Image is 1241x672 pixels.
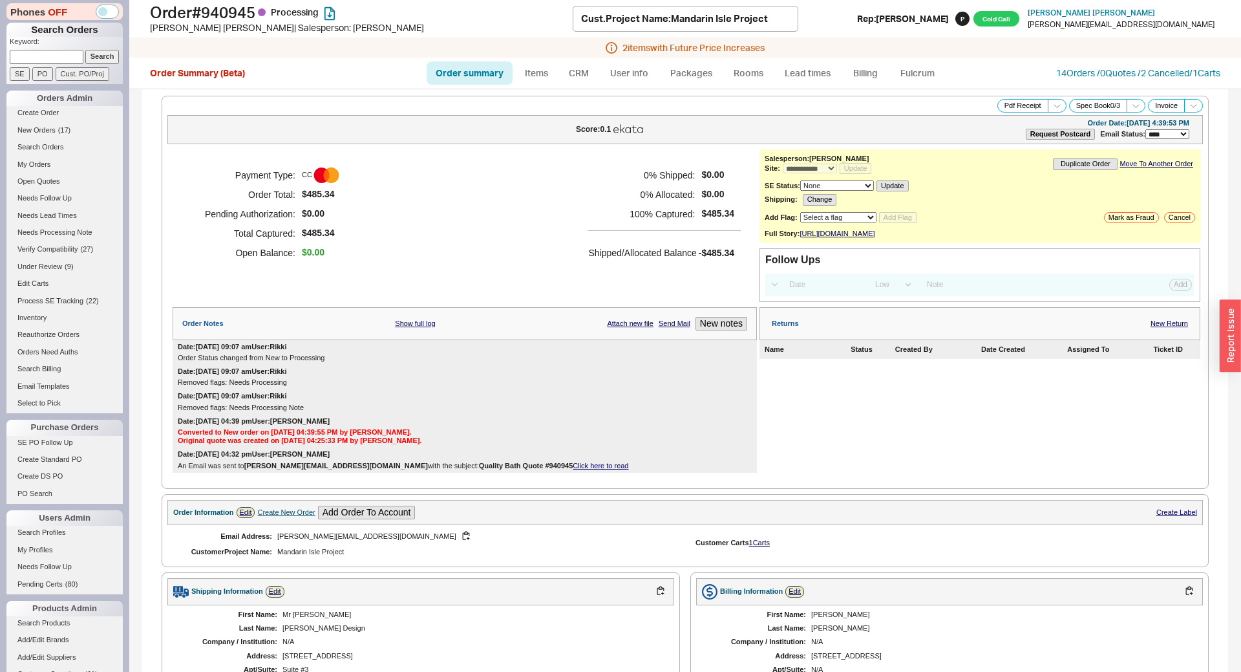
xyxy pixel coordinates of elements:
div: Last Name: [180,624,277,633]
span: Customer Project Name : [188,548,272,556]
span: Processing [271,6,319,17]
span: Needs Processing Note [17,228,92,236]
span: $0.00 [302,247,324,258]
span: $0.00 [701,169,734,180]
div: Users Admin [6,510,123,526]
a: [URL][DOMAIN_NAME] [800,230,875,238]
button: Update [840,163,871,174]
div: [PERSON_NAME][EMAIL_ADDRESS][DOMAIN_NAME] [1028,20,1214,29]
a: /1Carts [1189,67,1220,78]
input: Date [782,276,865,294]
button: Spec Book0/3 [1069,99,1128,113]
a: Open Quotes [6,175,123,188]
div: Purchase Orders [6,420,123,435]
a: Attach new file [607,320,653,328]
a: Create DS PO [6,470,123,483]
span: $0.00 [701,189,734,200]
a: New Orders(17) [6,124,123,137]
div: Email Address: [188,532,272,541]
button: Update [876,180,908,191]
span: Customer Carts [695,539,749,547]
button: New notes [695,317,747,331]
a: Move To Another Order [1119,160,1193,168]
a: SE PO Follow Up [6,436,123,450]
span: Cancel [1169,213,1191,222]
a: Verify Compatibility(27) [6,243,123,256]
div: Rep: [PERSON_NAME] [857,12,949,25]
div: Address: [709,652,806,660]
div: Create New Order [257,508,315,517]
div: Order Information [173,508,234,517]
b: Shipping: [765,195,798,204]
a: User info [600,61,658,85]
button: Request Postcard [1026,129,1096,140]
a: 1Carts [749,539,770,547]
div: First Name: [180,611,277,619]
a: [PERSON_NAME] [PERSON_NAME] [1028,8,1155,17]
div: Address: [180,652,277,660]
a: Orders Need Auths [6,345,123,359]
div: Last Name: [709,624,806,633]
span: Pending Certs [17,580,63,588]
h5: 100 % Captured: [588,204,695,224]
div: Created By [895,345,979,354]
h5: Open Balance: [189,243,295,263]
div: Cust. Project Name : Mandarin Isle Project [581,12,768,25]
a: Needs Follow Up [6,191,123,205]
div: Assigned To [1067,345,1151,354]
a: Packages [661,61,721,85]
button: Pdf Receipt [997,99,1048,113]
div: Billing Information [720,587,783,596]
span: ( 27 ) [81,245,94,253]
p: Keyword: [10,37,123,50]
a: Fulcrum [891,61,944,85]
button: Add [1169,279,1192,290]
input: Search [85,50,120,63]
h5: Payment Type: [189,166,295,185]
div: [PERSON_NAME] [PERSON_NAME] | Salesperson: [PERSON_NAME] [150,21,573,34]
div: N/A [811,638,1190,646]
div: Order Date: [DATE] 4:39:53 PM [1087,119,1189,127]
div: [STREET_ADDRESS] [811,652,1190,660]
div: Returns [772,320,799,328]
a: Needs Follow Up [6,560,123,574]
div: First Name: [709,611,806,619]
div: Company / Institution: [709,638,806,646]
a: Order summary [427,61,513,85]
a: Billing [843,61,888,85]
div: N/A [282,638,661,646]
input: Note [920,276,1101,294]
span: ( 17 ) [58,126,71,134]
div: Original quote was created on [DATE] 04:25:33 PM by [PERSON_NAME]. [178,437,752,445]
div: P [955,12,970,26]
a: Search Profiles [6,526,123,539]
a: Edit [237,507,255,518]
span: ( 80 ) [65,580,78,588]
h5: Pending Authorization: [189,204,295,224]
button: Add Flag [879,212,917,223]
a: Email Templates [6,380,123,393]
div: Company / Institution: [180,638,277,646]
div: Products Admin [6,601,123,616]
span: -$485.34 [699,248,734,258]
button: Add Order To Account [318,506,416,519]
a: Send Mail [659,320,690,328]
div: Order Status changed from New to Processing [178,354,752,362]
div: Order Notes [182,320,224,328]
span: Pdf Receipt [1004,102,1041,110]
div: Date: [DATE] 09:07 am User: Rikki [178,392,287,400]
div: [PERSON_NAME] [811,611,1190,619]
a: Search Products [6,616,123,630]
div: Status [851,345,893,354]
span: Needs Follow Up [17,194,72,202]
a: Needs Lead Times [6,209,123,222]
button: Invoice [1148,99,1185,113]
a: Under Review(9) [6,260,123,274]
a: Search Billing [6,362,123,376]
a: Show full log [395,320,435,328]
span: Cold Call [973,11,1019,27]
span: Verify Compatibility [17,245,78,253]
a: CRM [560,61,598,85]
div: Score: 0.1 [576,125,611,133]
